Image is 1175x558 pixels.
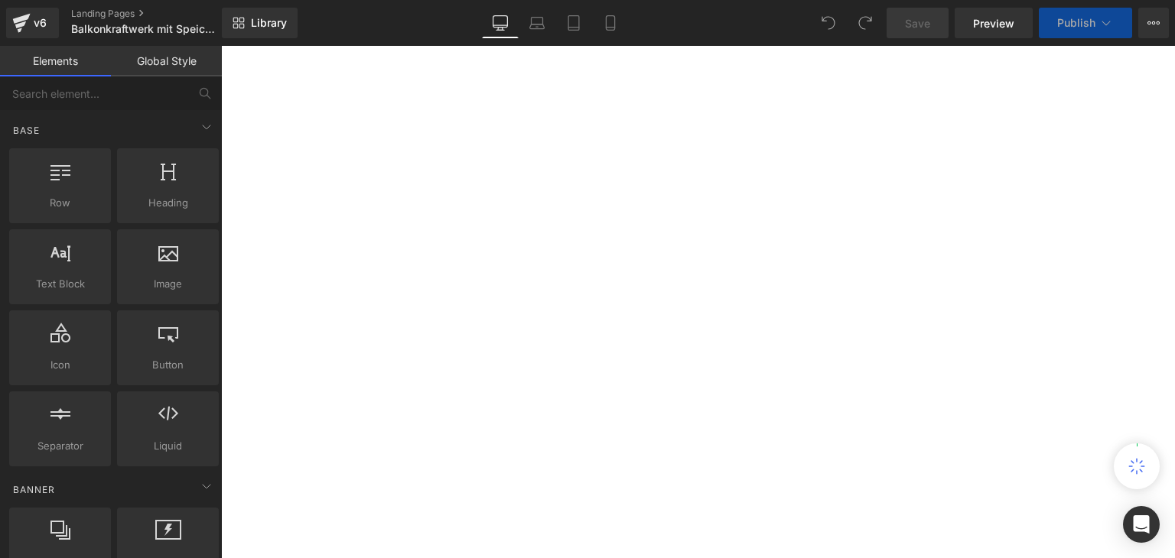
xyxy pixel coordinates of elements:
[482,8,519,38] a: Desktop
[71,23,215,35] span: Balkonkraftwerk mit Speicher
[11,482,57,497] span: Banner
[122,195,214,211] span: Heading
[11,123,41,138] span: Base
[1039,8,1132,38] button: Publish
[555,8,592,38] a: Tablet
[6,8,59,38] a: v6
[111,46,222,76] a: Global Style
[973,15,1014,31] span: Preview
[592,8,629,38] a: Mobile
[14,438,106,454] span: Separator
[14,276,106,292] span: Text Block
[850,8,880,38] button: Redo
[14,357,106,373] span: Icon
[14,195,106,211] span: Row
[519,8,555,38] a: Laptop
[955,8,1033,38] a: Preview
[1123,506,1160,543] div: Open Intercom Messenger
[122,438,214,454] span: Liquid
[905,15,930,31] span: Save
[813,8,844,38] button: Undo
[1057,17,1095,29] span: Publish
[122,276,214,292] span: Image
[251,16,287,30] span: Library
[71,8,244,20] a: Landing Pages
[1138,8,1169,38] button: More
[31,13,50,33] div: v6
[122,357,214,373] span: Button
[222,8,298,38] a: New Library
